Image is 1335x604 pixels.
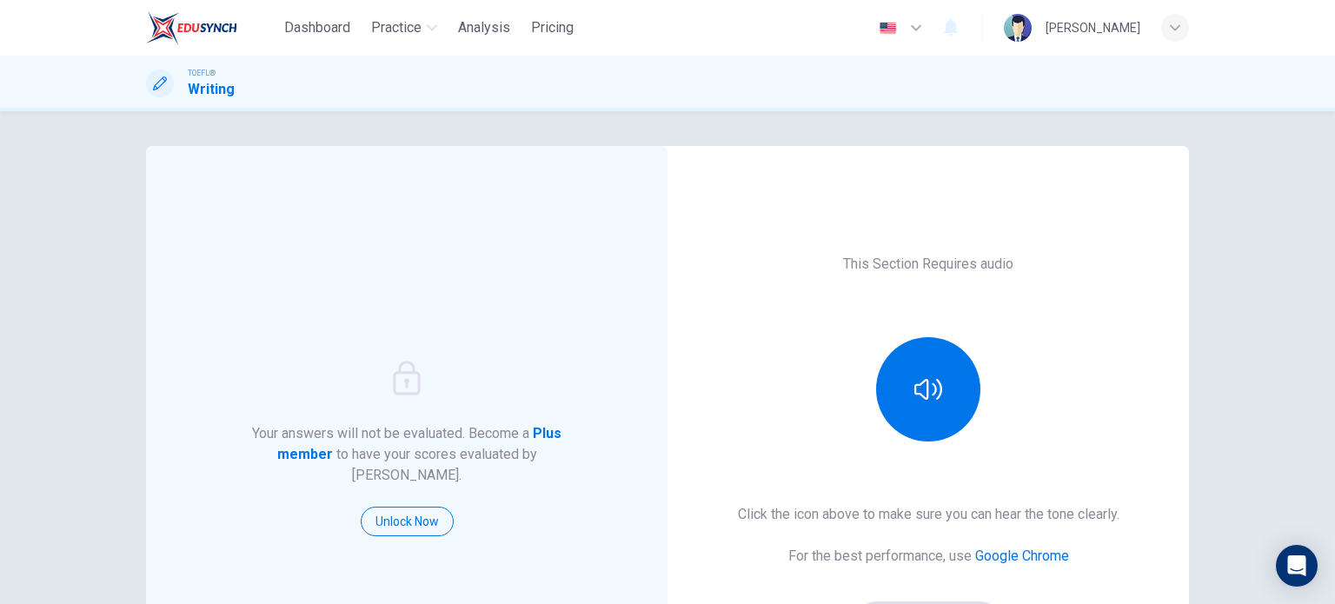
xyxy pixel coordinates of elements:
[531,17,574,38] span: Pricing
[277,425,562,462] strong: Plus member
[524,12,581,43] button: Pricing
[877,22,899,35] img: en
[1046,17,1140,38] div: [PERSON_NAME]
[284,17,350,38] span: Dashboard
[250,423,564,486] h6: Your answers will not be evaluated. Become a to have your scores evaluated by [PERSON_NAME].
[975,548,1069,564] a: Google Chrome
[738,504,1119,525] h6: Click the icon above to make sure you can hear the tone clearly.
[843,254,1013,275] h6: This Section Requires audio
[1276,545,1318,587] div: Open Intercom Messenger
[146,10,277,45] a: EduSynch logo
[361,507,454,536] button: Unlock Now
[146,10,237,45] img: EduSynch logo
[371,17,422,38] span: Practice
[188,79,235,100] h1: Writing
[1004,14,1032,42] img: Profile picture
[451,12,517,43] button: Analysis
[788,546,1069,567] h6: For the best performance, use
[364,12,444,43] button: Practice
[188,67,216,79] span: TOEFL®
[458,17,510,38] span: Analysis
[277,12,357,43] button: Dashboard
